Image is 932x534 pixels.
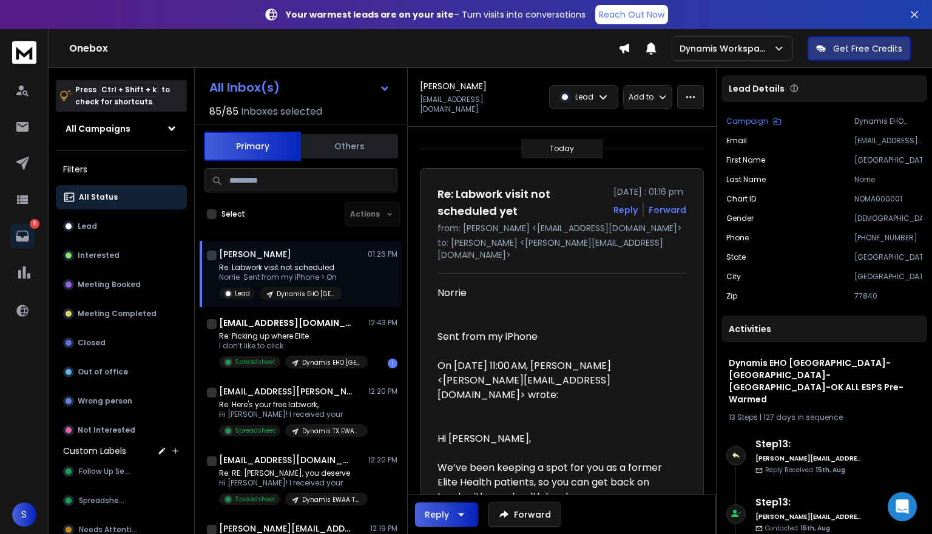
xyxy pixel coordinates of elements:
[69,41,618,56] h1: Onebox
[219,385,353,397] h1: [EMAIL_ADDRESS][PERSON_NAME][DOMAIN_NAME]
[425,509,449,521] div: Reply
[726,155,765,165] p: First Name
[437,431,677,446] div: Hi [PERSON_NAME],
[575,92,593,102] p: Lead
[241,104,322,119] h3: Inboxes selected
[56,360,187,384] button: Out of office
[726,117,782,126] button: Campaign
[854,291,922,301] p: 77840
[726,272,741,282] p: City
[56,331,187,355] button: Closed
[78,221,97,231] p: Lead
[12,41,36,64] img: logo
[595,5,668,24] a: Reach Out Now
[726,175,766,184] p: Last Name
[388,359,397,368] div: 1
[219,331,365,341] p: Re: Picking up where Elite
[729,83,785,95] p: Lead Details
[209,81,280,93] h1: All Inbox(s)
[550,144,574,154] p: Today
[420,95,542,114] p: [EMAIL_ADDRESS][DOMAIN_NAME]
[854,233,922,243] p: [PHONE_NUMBER]
[78,338,106,348] p: Closed
[100,83,158,96] span: Ctrl + Shift + k
[219,317,353,329] h1: [EMAIL_ADDRESS][DOMAIN_NAME]
[368,318,397,328] p: 12:43 PM
[437,359,677,417] blockquote: On [DATE] 11:00 AM, [PERSON_NAME] <[PERSON_NAME][EMAIL_ADDRESS][DOMAIN_NAME]> wrote:
[613,186,686,198] p: [DATE] : 01:16 pm
[302,427,360,436] p: Dynamis TX EWAA Google Only - Newly Warmed
[78,251,120,260] p: Interested
[78,396,132,406] p: Wrong person
[833,42,902,55] p: Get Free Credits
[56,459,187,484] button: Follow Up Sent
[78,309,157,319] p: Meeting Completed
[219,263,342,272] p: Re: Labwork visit not scheduled
[649,204,686,216] div: Forward
[79,496,127,505] span: Spreadsheet
[755,454,862,463] h6: [PERSON_NAME][EMAIL_ADDRESS][DOMAIN_NAME]
[765,524,830,533] p: Contacted
[56,302,187,326] button: Meeting Completed
[235,289,250,298] p: Lead
[368,249,397,259] p: 01:26 PM
[721,316,927,342] div: Activities
[726,194,756,204] p: Chart ID
[219,272,342,282] p: Norrie Sent from my iPhone > On
[10,224,35,248] a: 8
[78,425,135,435] p: Not Interested
[488,502,561,527] button: Forward
[302,358,360,367] p: Dynamis EHO [GEOGRAPHIC_DATA]-[GEOGRAPHIC_DATA]-[GEOGRAPHIC_DATA]-OK ALL ESPS Pre-Warmed
[726,233,749,243] p: Phone
[56,272,187,297] button: Meeting Booked
[854,252,922,262] p: [GEOGRAPHIC_DATA]
[56,389,187,413] button: Wrong person
[437,461,677,533] div: We’ve been keeping a spot for you as a former Elite Health patients, so you can get back on track...
[286,8,586,21] p: – Turn visits into conversations
[12,502,36,527] button: S
[629,92,653,102] p: Add to
[765,465,845,475] p: Reply Received
[235,495,275,504] p: Spreadsheet
[613,204,638,216] button: Reply
[56,488,187,513] button: Spreadsheet
[755,437,862,451] h6: Step 13 :
[219,248,291,260] h1: [PERSON_NAME]
[729,412,758,422] span: 13 Steps
[726,136,747,146] p: Email
[63,445,126,457] h3: Custom Labels
[854,175,922,184] p: Norrie
[219,341,365,351] p: I don’t like to click
[219,468,365,478] p: Re: RE: [PERSON_NAME], you deserve
[726,117,768,126] p: Campaign
[755,512,862,521] h6: [PERSON_NAME][EMAIL_ADDRESS][DOMAIN_NAME]
[66,123,130,135] h1: All Campaigns
[437,237,686,261] p: to: [PERSON_NAME] <[PERSON_NAME][EMAIL_ADDRESS][DOMAIN_NAME]>
[209,104,238,119] span: 85 / 85
[200,75,400,100] button: All Inbox(s)
[79,467,132,476] span: Follow Up Sent
[729,357,920,405] h1: Dynamis EHO [GEOGRAPHIC_DATA]-[GEOGRAPHIC_DATA]-[GEOGRAPHIC_DATA]-OK ALL ESPS Pre-Warmed
[854,214,922,223] p: [DEMOGRAPHIC_DATA]
[420,80,487,92] h1: [PERSON_NAME]
[286,8,454,21] strong: Your warmest leads are on your site
[726,252,746,262] p: State
[219,454,353,466] h1: [EMAIL_ADDRESS][DOMAIN_NAME]
[78,367,128,377] p: Out of office
[854,272,922,282] p: [GEOGRAPHIC_DATA]
[815,465,845,475] span: 15th, Aug
[79,192,118,202] p: All Status
[302,495,360,504] p: Dynamis EWAA TX OUTLOOK + OTHERs ESPS
[599,8,664,21] p: Reach Out Now
[854,117,922,126] p: Dynamis EHO [GEOGRAPHIC_DATA]-[GEOGRAPHIC_DATA]-[GEOGRAPHIC_DATA]-OK ALL ESPS Pre-Warmed
[219,400,365,410] p: Re: Here's your free labwork,
[726,291,737,301] p: Zip
[277,289,335,299] p: Dynamis EHO [GEOGRAPHIC_DATA]-[GEOGRAPHIC_DATA]-[GEOGRAPHIC_DATA]-OK ALL ESPS Pre-Warmed
[75,84,170,108] p: Press to check for shortcuts.
[755,495,862,510] h6: Step 13 :
[729,413,920,422] div: |
[808,36,911,61] button: Get Free Credits
[854,136,922,146] p: [EMAIL_ADDRESS][DOMAIN_NAME]
[235,426,275,435] p: Spreadsheet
